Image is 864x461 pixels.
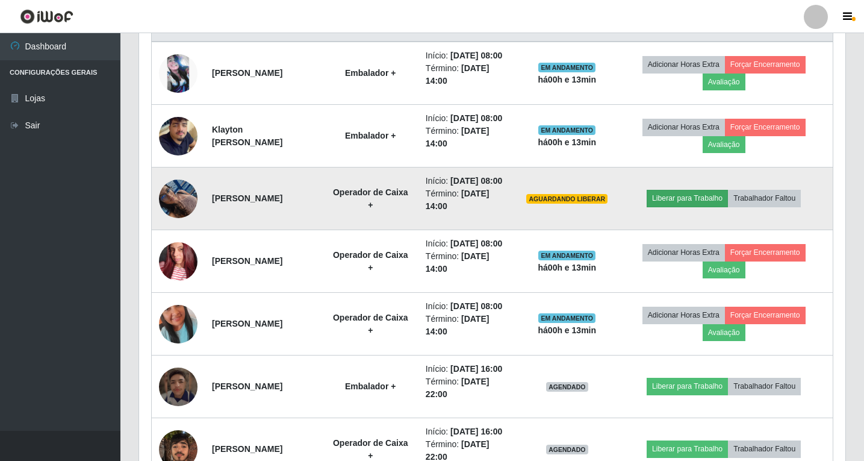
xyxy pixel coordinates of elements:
button: Adicionar Horas Extra [642,119,725,136]
time: [DATE] 08:00 [450,239,502,248]
li: Término: [426,62,512,87]
button: Avaliação [703,136,745,153]
img: 1756318117701.jpeg [159,368,197,406]
strong: Operador de Caixa + [333,250,408,272]
span: AGENDADO [546,382,588,392]
strong: [PERSON_NAME] [212,381,282,391]
strong: há 00 h e 13 min [538,137,597,147]
strong: há 00 h e 13 min [538,325,597,335]
img: 1754509245378.jpeg [159,227,197,296]
img: 1751209659449.jpeg [159,173,197,224]
time: [DATE] 08:00 [450,113,502,123]
li: Término: [426,375,512,401]
span: EM ANDAMENTO [538,125,595,135]
strong: Klayton [PERSON_NAME] [212,125,282,147]
time: [DATE] 08:00 [450,301,502,311]
span: AGENDADO [546,445,588,454]
strong: [PERSON_NAME] [212,68,282,78]
li: Término: [426,313,512,338]
time: [DATE] 16:00 [450,427,502,436]
button: Forçar Encerramento [725,307,806,324]
img: 1752843013867.jpeg [159,102,197,171]
strong: [PERSON_NAME] [212,256,282,266]
time: [DATE] 16:00 [450,364,502,374]
li: Início: [426,237,512,250]
button: Liberar para Trabalho [647,378,728,395]
span: EM ANDAMENTO [538,313,595,323]
button: Liberar para Trabalho [647,190,728,207]
strong: [PERSON_NAME] [212,319,282,328]
li: Término: [426,250,512,275]
li: Término: [426,187,512,213]
li: Início: [426,112,512,125]
button: Adicionar Horas Extra [642,56,725,73]
button: Avaliação [703,262,745,278]
button: Trabalhador Faltou [728,378,801,395]
strong: [PERSON_NAME] [212,444,282,454]
span: AGUARDANDO LIBERAR [526,194,608,204]
span: EM ANDAMENTO [538,63,595,72]
li: Início: [426,49,512,62]
span: EM ANDAMENTO [538,251,595,260]
button: Forçar Encerramento [725,56,806,73]
strong: Operador de Caixa + [333,187,408,210]
strong: Embalador + [345,131,396,140]
li: Início: [426,363,512,375]
li: Início: [426,425,512,438]
button: Adicionar Horas Extra [642,244,725,261]
strong: há 00 h e 13 min [538,75,597,84]
strong: [PERSON_NAME] [212,193,282,203]
strong: Operador de Caixa + [333,313,408,335]
button: Forçar Encerramento [725,119,806,136]
button: Avaliação [703,324,745,341]
button: Avaliação [703,74,745,90]
li: Início: [426,175,512,187]
img: 1652231236130.jpeg [159,54,197,93]
time: [DATE] 08:00 [450,176,502,186]
button: Liberar para Trabalho [647,441,728,457]
time: [DATE] 08:00 [450,51,502,60]
strong: Operador de Caixa + [333,438,408,460]
button: Trabalhador Faltou [728,441,801,457]
button: Adicionar Horas Extra [642,307,725,324]
button: Forçar Encerramento [725,244,806,261]
strong: Embalador + [345,381,396,391]
strong: Embalador + [345,68,396,78]
li: Início: [426,300,512,313]
img: CoreUI Logo [20,9,73,24]
strong: há 00 h e 13 min [538,263,597,272]
button: Trabalhador Faltou [728,190,801,207]
img: 1755875001367.jpeg [159,290,197,359]
li: Término: [426,125,512,150]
